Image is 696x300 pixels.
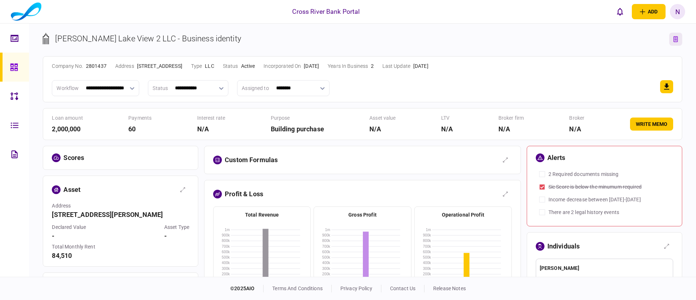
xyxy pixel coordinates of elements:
text: 1m [225,228,230,232]
h3: Custom formulas [225,157,278,163]
div: N/A [569,124,584,134]
div: © 2025 AIO [230,285,264,292]
text: 600k [423,250,431,254]
div: status [223,62,238,70]
a: terms and conditions [272,285,323,291]
text: 900k [222,233,230,237]
div: 2 [371,62,374,70]
text: 1m [426,228,431,232]
text: 600k [322,250,331,254]
div: broker firm [498,114,524,122]
div: Total Monthly Rent [52,243,95,251]
text: 500k [222,255,230,259]
input: status [171,81,216,96]
img: client company logo [11,3,41,21]
div: LTV [441,114,453,122]
h4: [PERSON_NAME] [540,264,669,272]
div: N/A [369,124,395,134]
text: 700k [222,244,230,248]
div: incorporated on [264,62,301,70]
div: N/A [579,276,669,283]
text: 400k [322,261,331,265]
div: company no. [52,62,83,70]
text: 1m [325,228,330,232]
text: 500k [322,255,331,259]
div: loan amount [52,114,83,122]
text: 800k [322,239,331,243]
div: N/A [498,124,524,134]
h3: - [164,233,189,239]
div: [DATE] [413,62,428,70]
label: Income decrease between [DATE]-[DATE] [548,196,641,204]
h3: [STREET_ADDRESS][PERSON_NAME] [52,211,189,218]
label: workflow [57,85,79,92]
button: write memo [630,118,673,131]
text: 700k [423,244,431,248]
a: privacy policy [340,285,372,291]
text: 200k [423,272,431,276]
h4: gross profit [317,211,408,219]
text: 500k [423,255,431,259]
text: 800k [423,239,431,243]
a: release notes [433,285,466,291]
h3: asset [63,186,80,193]
div: Building purchase [271,124,324,134]
div: N/A [441,124,453,134]
text: 400k [423,261,431,265]
div: [DATE] [304,62,319,70]
div: interest rate [197,114,225,122]
div: LLC [205,62,214,70]
label: assigned to [242,85,269,92]
div: 2801437 [86,62,107,70]
div: purpose [271,114,324,122]
div: [PERSON_NAME] Lake View 2 LLC - Business identity [55,33,241,45]
text: 700k [322,244,331,248]
h3: profit & loss [225,191,263,197]
button: open adding identity options [632,4,666,19]
text: 900k [423,233,431,237]
text: 900k [322,233,331,237]
div: declared value [52,223,86,231]
div: address [115,62,134,70]
h3: 84,510 [52,252,95,259]
button: N [670,4,685,19]
div: asset type [164,223,189,231]
text: 400k [222,261,230,265]
text: 300k [423,267,431,271]
div: last update [382,62,410,70]
button: open notifications list [612,4,627,19]
input: assigned to [272,81,317,96]
h4: operational profit [418,211,509,219]
text: 300k [222,267,230,271]
text: 200k [222,272,230,276]
div: asset value [369,114,395,122]
h3: alerts [547,155,565,161]
label: 2 Required documents missing [548,170,619,178]
div: 60 [128,124,152,134]
input: workflow [82,81,127,96]
text: 600k [222,250,230,254]
div: 2,000,000 [52,124,83,134]
a: contact us [390,285,415,291]
text: 800k [222,239,230,243]
h3: Individuals [547,243,580,250]
div: Type [191,62,202,70]
div: payments [128,114,152,122]
h4: total revenue [216,211,307,219]
div: years in business [328,62,368,70]
label: There are 2 legal history events [548,209,619,216]
label: status [153,85,168,92]
div: Cross River Bank Portal [292,7,360,16]
div: Broker [569,114,584,122]
text: 300k [322,267,331,271]
div: N/A [197,124,225,134]
button: link to entity page [669,33,682,46]
h3: scores [63,155,84,161]
button: Download Excel [660,80,673,93]
div: Active [241,62,255,70]
div: [STREET_ADDRESS] [137,62,182,70]
label: Sic Score is below the minumum required [548,183,642,191]
h3: - [52,233,86,239]
div: ID [540,276,579,283]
